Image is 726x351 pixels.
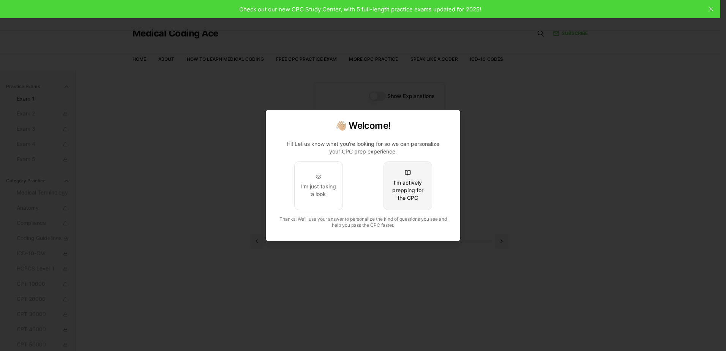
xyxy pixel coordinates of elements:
[390,179,426,202] div: I'm actively prepping for the CPC
[301,183,336,198] div: I'm just taking a look
[281,140,445,155] p: Hi! Let us know what you're looking for so we can personalize your CPC prep experience.
[384,161,432,210] button: I'm actively prepping for the CPC
[279,216,447,228] span: Thanks! We'll use your answer to personalize the kind of questions you see and help you pass the ...
[275,120,451,132] h2: 👋🏼 Welcome!
[294,161,343,210] button: I'm just taking a look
